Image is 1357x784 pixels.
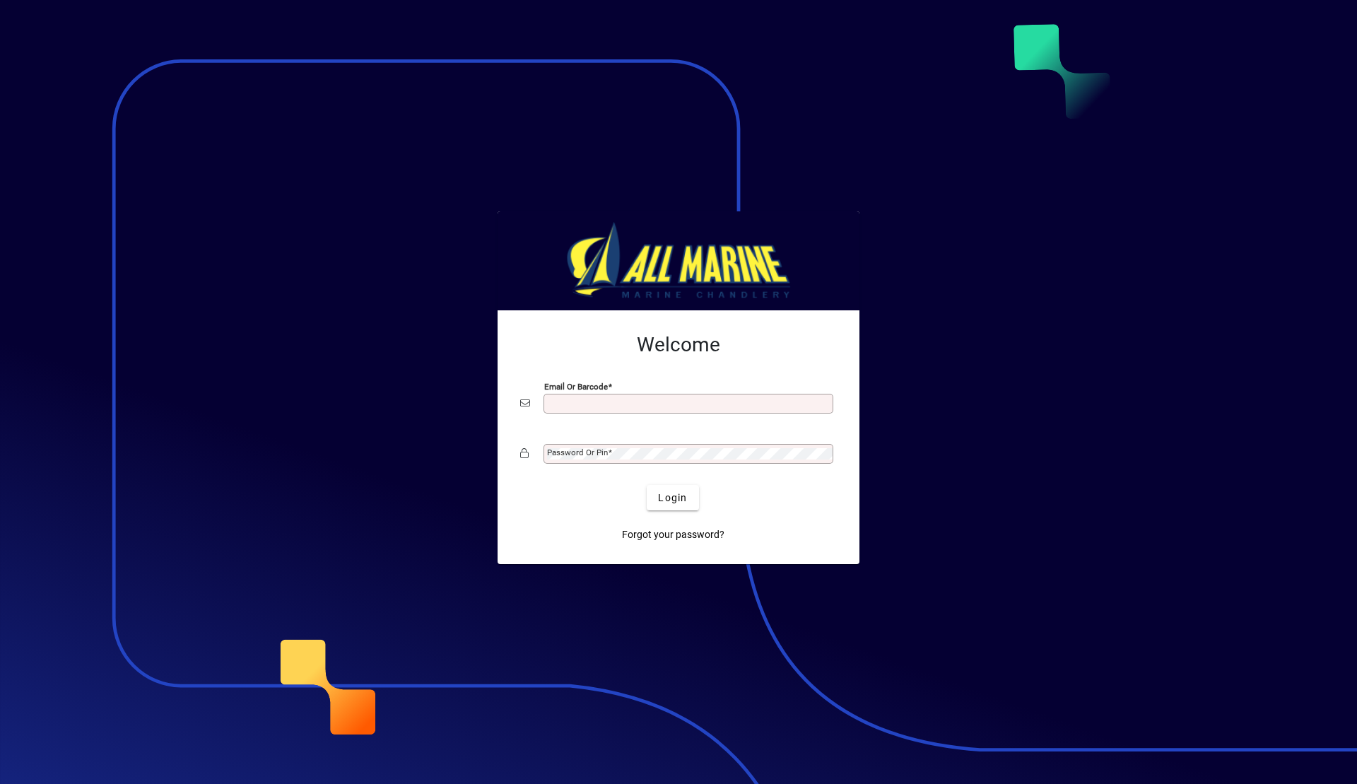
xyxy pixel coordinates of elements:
[647,485,698,510] button: Login
[544,382,608,392] mat-label: Email or Barcode
[616,522,730,547] a: Forgot your password?
[658,491,687,505] span: Login
[547,447,608,457] mat-label: Password or Pin
[520,333,837,357] h2: Welcome
[622,527,724,542] span: Forgot your password?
